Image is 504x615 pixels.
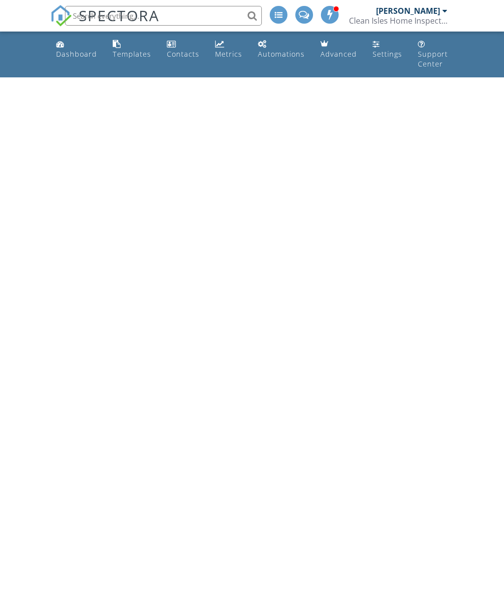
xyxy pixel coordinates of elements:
a: Settings [369,35,406,64]
a: Automations (Basic) [254,35,309,64]
a: SPECTORA [50,13,159,34]
a: Support Center [414,35,452,73]
a: Templates [109,35,155,64]
div: Contacts [167,49,199,59]
div: Support Center [418,49,448,68]
div: Settings [373,49,402,59]
a: Metrics [211,35,246,64]
a: Contacts [163,35,203,64]
div: Clean Isles Home Inspections [349,16,447,26]
div: Dashboard [56,49,97,59]
a: Advanced [316,35,361,64]
div: Metrics [215,49,242,59]
div: Templates [113,49,151,59]
div: [PERSON_NAME] [376,6,440,16]
div: Advanced [320,49,357,59]
img: The Best Home Inspection Software - Spectora [50,5,72,27]
a: Dashboard [52,35,101,64]
input: Search everything... [65,6,262,26]
div: Automations [258,49,305,59]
